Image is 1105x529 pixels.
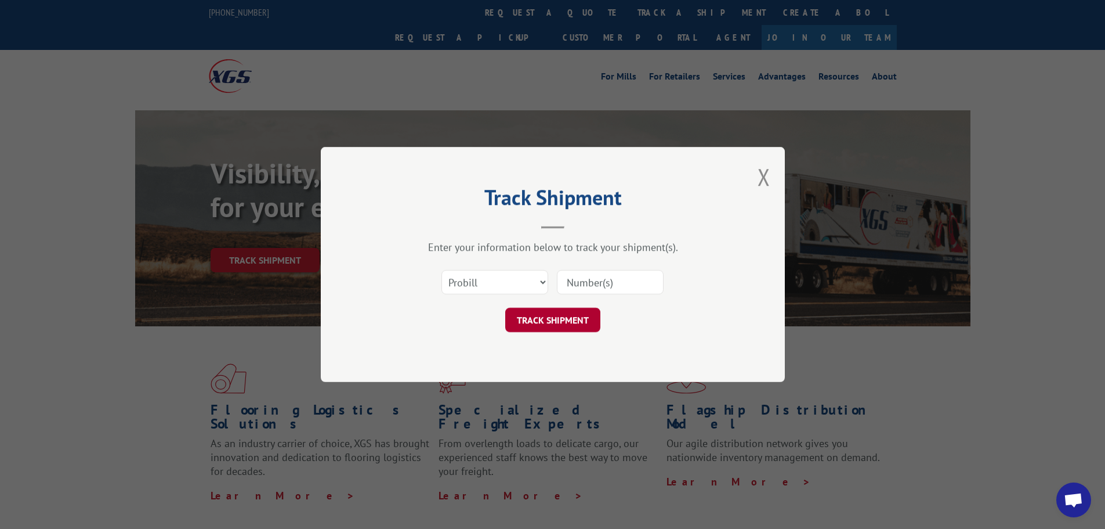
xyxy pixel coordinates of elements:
input: Number(s) [557,270,664,294]
button: Close modal [758,161,770,192]
div: Enter your information below to track your shipment(s). [379,240,727,254]
h2: Track Shipment [379,189,727,211]
button: TRACK SHIPMENT [505,308,600,332]
div: Open chat [1056,483,1091,517]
